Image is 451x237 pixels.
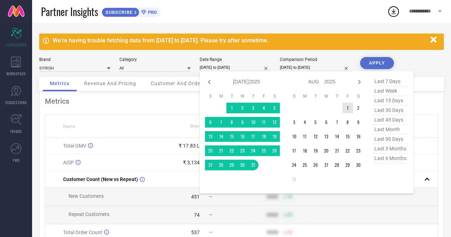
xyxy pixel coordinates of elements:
[63,160,74,165] span: AISP
[353,103,364,113] td: Sat Aug 02 2025
[200,64,271,71] input: Select date range
[332,145,342,156] td: Thu Aug 21 2025
[289,117,299,128] td: Sun Aug 03 2025
[373,105,408,115] span: last 30 days
[216,145,226,156] td: Mon Jul 21 2025
[237,131,248,142] td: Wed Jul 16 2025
[6,42,27,47] span: SCORECARDS
[205,117,216,128] td: Sun Jul 06 2025
[299,160,310,170] td: Mon Aug 25 2025
[216,117,226,128] td: Mon Jul 07 2025
[342,103,353,113] td: Fri Aug 01 2025
[50,81,70,86] span: Metrics
[280,64,351,71] input: Select comparison period
[84,81,136,86] span: Revenue And Pricing
[332,117,342,128] td: Thu Aug 07 2025
[321,145,332,156] td: Wed Aug 20 2025
[269,93,280,99] th: Saturday
[209,194,212,199] span: —
[191,194,200,200] div: 451
[321,131,332,142] td: Wed Aug 13 2025
[63,176,138,182] span: Customer Count (New vs Repeat)
[373,144,408,154] span: last 3 months
[310,160,321,170] td: Tue Aug 26 2025
[190,124,214,129] span: Brand Value
[258,117,269,128] td: Fri Jul 11 2025
[299,131,310,142] td: Mon Aug 11 2025
[373,96,408,105] span: last 15 days
[353,117,364,128] td: Sat Aug 09 2025
[68,211,109,217] span: Repeat Customers
[280,57,351,62] div: Comparison Period
[289,174,299,185] td: Sun Aug 31 2025
[267,194,278,200] div: 9999
[68,193,104,199] span: New Customers
[342,93,353,99] th: Friday
[248,103,258,113] td: Thu Jul 03 2025
[205,78,214,86] div: Previous month
[387,5,400,18] div: Open download list
[267,212,278,218] div: 9999
[41,4,98,19] span: Partner Insights
[39,57,111,62] div: Brand
[289,160,299,170] td: Sun Aug 24 2025
[287,230,292,235] span: 50
[226,145,237,156] td: Tue Jul 22 2025
[287,194,292,199] span: 50
[248,93,258,99] th: Thursday
[13,158,20,163] span: FWD
[353,145,364,156] td: Sat Aug 23 2025
[194,212,200,218] div: 74
[373,154,408,163] span: last 6 months
[237,160,248,170] td: Wed Jul 30 2025
[226,93,237,99] th: Tuesday
[373,77,408,86] span: last 7 days
[151,81,205,86] span: Customer And Orders
[205,93,216,99] th: Sunday
[216,131,226,142] td: Mon Jul 14 2025
[205,160,216,170] td: Sun Jul 27 2025
[321,93,332,99] th: Wednesday
[342,131,353,142] td: Fri Aug 15 2025
[248,117,258,128] td: Thu Jul 10 2025
[216,160,226,170] td: Mon Jul 28 2025
[237,117,248,128] td: Wed Jul 09 2025
[373,134,408,144] span: last 90 days
[226,160,237,170] td: Tue Jul 29 2025
[267,230,278,235] div: 9999
[269,145,280,156] td: Sat Jul 26 2025
[299,93,310,99] th: Monday
[205,131,216,142] td: Sun Jul 13 2025
[321,160,332,170] td: Wed Aug 27 2025
[332,93,342,99] th: Thursday
[119,57,191,62] div: Category
[237,145,248,156] td: Wed Jul 23 2025
[258,131,269,142] td: Fri Jul 18 2025
[248,160,258,170] td: Thu Jul 31 2025
[342,145,353,156] td: Fri Aug 22 2025
[310,145,321,156] td: Tue Aug 19 2025
[226,131,237,142] td: Tue Jul 15 2025
[179,143,200,149] div: ₹ 17.83 L
[146,10,157,15] span: PRO
[53,37,427,44] div: We're having trouble fetching data from [DATE] to [DATE]. Please try after sometime.
[63,124,75,129] span: Name
[269,131,280,142] td: Sat Jul 19 2025
[209,230,212,235] span: —
[258,93,269,99] th: Friday
[226,117,237,128] td: Tue Jul 08 2025
[102,10,134,15] span: SUBSCRIBE
[45,97,438,105] div: Metrics
[353,160,364,170] td: Sat Aug 30 2025
[258,103,269,113] td: Fri Jul 04 2025
[373,115,408,125] span: last 45 days
[373,125,408,134] span: last month
[342,117,353,128] td: Fri Aug 08 2025
[353,131,364,142] td: Sat Aug 16 2025
[248,131,258,142] td: Thu Jul 17 2025
[191,230,200,235] div: 537
[200,57,271,62] div: Date Range
[216,93,226,99] th: Monday
[289,145,299,156] td: Sun Aug 17 2025
[310,93,321,99] th: Tuesday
